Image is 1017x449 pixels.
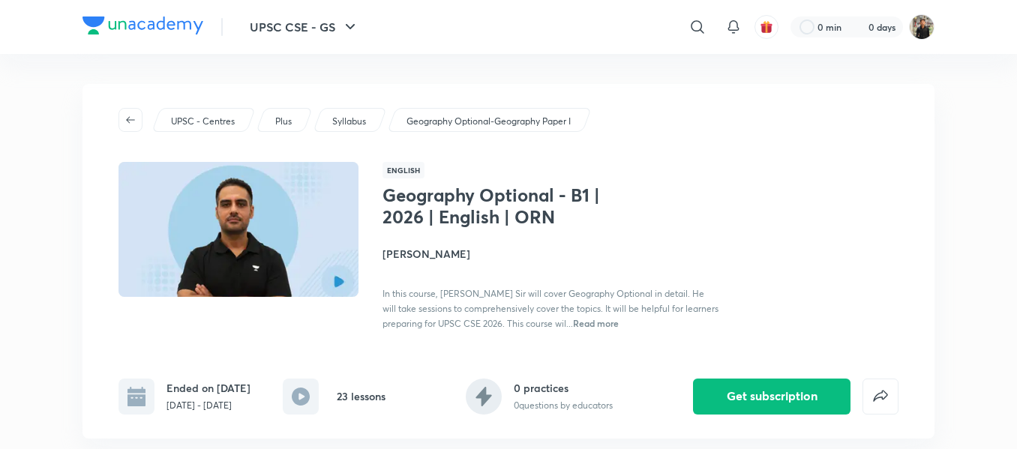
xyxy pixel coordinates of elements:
button: UPSC CSE - GS [241,12,368,42]
button: avatar [754,15,778,39]
p: Plus [275,115,292,128]
span: In this course, [PERSON_NAME] Sir will cover Geography Optional in detail. He will take sessions ... [382,288,718,329]
img: avatar [760,20,773,34]
img: Yudhishthir [909,14,934,40]
p: 0 questions by educators [514,399,613,412]
img: streak [850,19,865,34]
h6: 0 practices [514,380,613,396]
img: Thumbnail [116,160,361,298]
h1: Geography Optional - B1 | 2026 | English | ORN [382,184,628,228]
button: Get subscription [693,379,850,415]
p: Geography Optional-Geography Paper I [406,115,571,128]
p: [DATE] - [DATE] [166,399,250,412]
h6: 23 lessons [337,388,385,404]
p: UPSC - Centres [171,115,235,128]
h6: Ended on [DATE] [166,380,250,396]
p: Syllabus [332,115,366,128]
a: Company Logo [82,16,203,38]
a: Syllabus [330,115,369,128]
img: Company Logo [82,16,203,34]
a: Geography Optional-Geography Paper I [404,115,574,128]
a: UPSC - Centres [169,115,238,128]
span: English [382,162,424,178]
span: Read more [573,317,619,329]
h4: [PERSON_NAME] [382,246,718,262]
a: Plus [273,115,295,128]
button: false [862,379,898,415]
